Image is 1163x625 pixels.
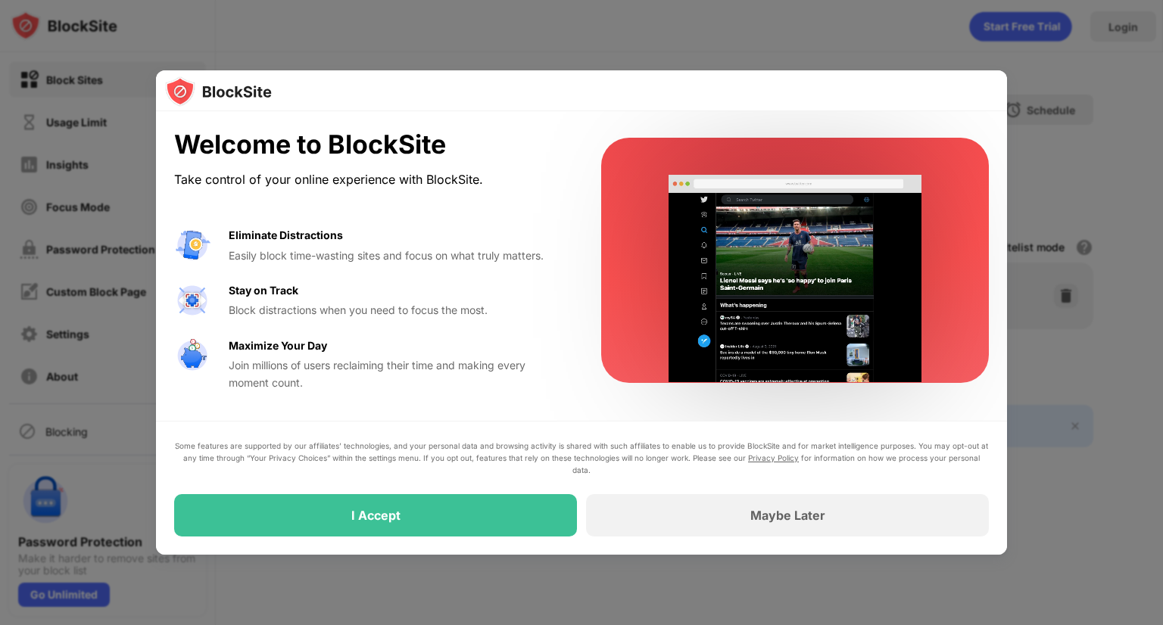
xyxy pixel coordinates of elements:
[174,227,210,263] img: value-avoid-distractions.svg
[229,337,327,354] div: Maximize Your Day
[748,453,799,462] a: Privacy Policy
[174,440,989,476] div: Some features are supported by our affiliates’ technologies, and your personal data and browsing ...
[174,169,565,191] div: Take control of your online experience with BlockSite.
[174,129,565,160] div: Welcome to BlockSite
[174,337,210,374] img: value-safe-time.svg
[174,282,210,319] img: value-focus.svg
[165,76,272,107] img: logo-blocksite.svg
[229,247,565,264] div: Easily block time-wasting sites and focus on what truly matters.
[229,357,565,391] div: Join millions of users reclaiming their time and making every moment count.
[351,508,401,523] div: I Accept
[229,227,343,244] div: Eliminate Distractions
[229,302,565,319] div: Block distractions when you need to focus the most.
[750,508,825,523] div: Maybe Later
[229,282,298,299] div: Stay on Track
